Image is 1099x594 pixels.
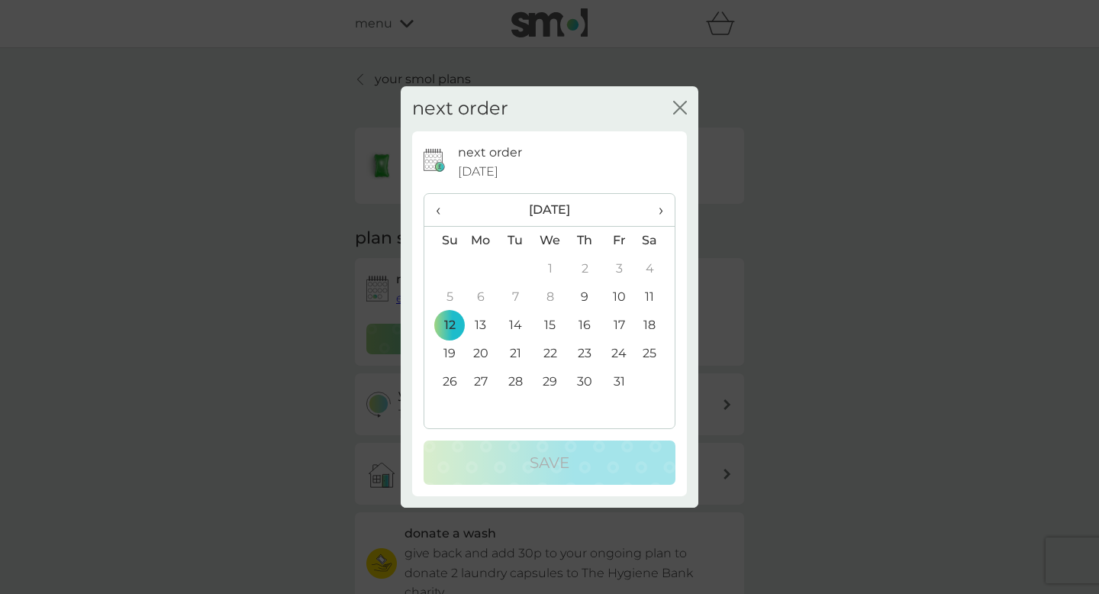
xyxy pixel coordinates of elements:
[498,226,533,255] th: Tu
[673,101,687,117] button: close
[568,255,602,283] td: 2
[602,368,637,396] td: 31
[637,255,675,283] td: 4
[637,312,675,340] td: 18
[463,368,498,396] td: 27
[498,340,533,368] td: 21
[458,143,522,163] p: next order
[637,226,675,255] th: Sa
[533,226,568,255] th: We
[463,283,498,312] td: 6
[412,98,508,120] h2: next order
[424,312,463,340] td: 12
[424,441,675,485] button: Save
[458,162,498,182] span: [DATE]
[568,368,602,396] td: 30
[463,194,637,227] th: [DATE]
[637,283,675,312] td: 11
[602,226,637,255] th: Fr
[602,340,637,368] td: 24
[498,368,533,396] td: 28
[602,255,637,283] td: 3
[530,450,569,475] p: Save
[568,340,602,368] td: 23
[533,368,568,396] td: 29
[424,340,463,368] td: 19
[498,312,533,340] td: 14
[533,312,568,340] td: 15
[498,283,533,312] td: 7
[533,340,568,368] td: 22
[568,312,602,340] td: 16
[602,283,637,312] td: 10
[568,283,602,312] td: 9
[533,255,568,283] td: 1
[424,226,463,255] th: Su
[424,283,463,312] td: 5
[568,226,602,255] th: Th
[463,312,498,340] td: 13
[602,312,637,340] td: 17
[648,194,663,226] span: ›
[436,194,452,226] span: ‹
[463,340,498,368] td: 20
[533,283,568,312] td: 8
[637,340,675,368] td: 25
[463,226,498,255] th: Mo
[424,368,463,396] td: 26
